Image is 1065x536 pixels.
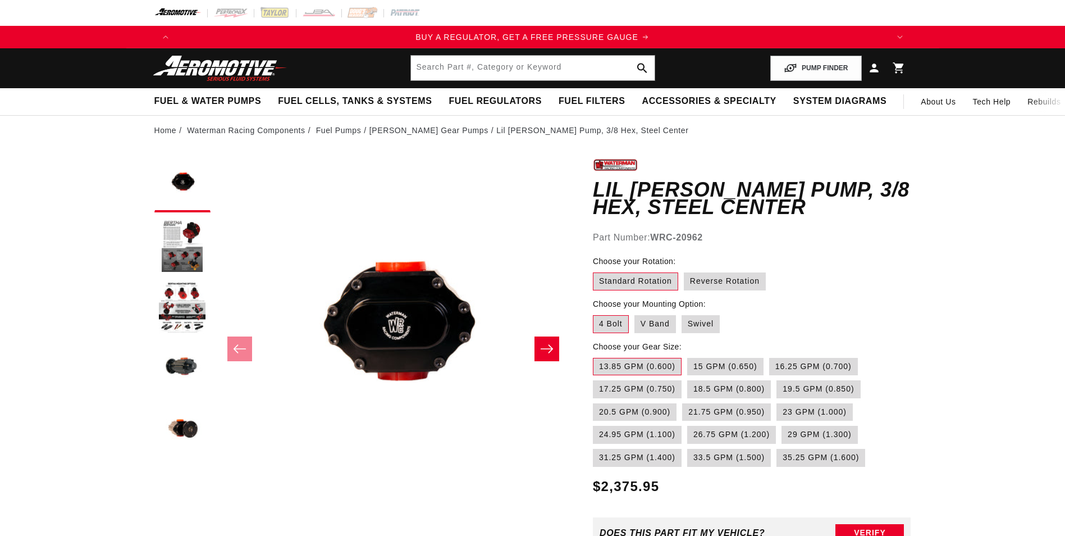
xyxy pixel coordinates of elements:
button: Load image 4 in gallery view [154,342,211,398]
label: 33.5 GPM (1.500) [687,449,771,467]
slideshow-component: Translation missing: en.sections.announcements.announcement_bar [126,26,939,48]
a: Home [154,124,177,137]
span: Accessories & Specialty [642,96,776,107]
button: Load image 2 in gallery view [154,218,211,274]
label: 13.85 GPM (0.600) [593,358,682,376]
button: Slide right [534,337,559,361]
button: Load image 1 in gallery view [154,156,211,212]
label: 18.5 GPM (0.800) [687,380,771,398]
button: Load image 3 in gallery view [154,280,211,336]
button: Load image 5 in gallery view [154,403,211,460]
a: Fuel Pumps [316,124,362,137]
label: 20.5 GPM (0.900) [593,403,677,421]
button: PUMP FINDER [770,56,861,81]
legend: Choose your Mounting Option: [593,298,707,310]
h1: Lil [PERSON_NAME] Pump, 3/8 Hex, Steel Center [593,181,911,216]
button: Translation missing: en.sections.announcements.previous_announcement [154,26,177,48]
label: 15 GPM (0.650) [687,358,764,376]
label: 35.25 GPM (1.600) [776,449,865,467]
summary: Fuel & Water Pumps [146,88,270,115]
span: BUY A REGULATOR, GET A FREE PRESSURE GAUGE [415,33,638,42]
label: 24.95 GPM (1.100) [593,426,682,444]
div: Announcement [177,31,889,43]
img: Aeromotive [150,55,290,81]
div: 1 of 4 [177,31,889,43]
label: 23 GPM (1.000) [776,403,853,421]
label: 16.25 GPM (0.700) [769,358,858,376]
input: Search by Part Number, Category or Keyword [411,56,655,80]
summary: Accessories & Specialty [634,88,785,115]
label: Reverse Rotation [684,272,766,290]
span: Tech Help [973,96,1011,108]
strong: WRC-20962 [650,233,702,242]
summary: Fuel Filters [550,88,634,115]
label: 29 GPM (1.300) [781,426,858,444]
label: 19.5 GPM (0.850) [776,380,860,398]
nav: breadcrumbs [154,124,911,137]
span: Fuel Cells, Tanks & Systems [278,96,432,107]
span: About Us [921,97,956,106]
span: System Diagrams [793,96,886,107]
span: Fuel Filters [559,96,625,107]
span: Fuel Regulators [449,96,541,107]
span: Fuel & Water Pumps [154,96,262,107]
summary: Fuel Cells, Tanks & Systems [269,88,440,115]
label: Standard Rotation [593,272,678,290]
label: V Band [634,315,676,333]
div: Part Number: [593,230,911,245]
a: About Us [912,88,964,115]
legend: Choose your Rotation: [593,256,677,267]
label: 4 Bolt [593,315,629,333]
label: Swivel [682,315,720,333]
label: 31.25 GPM (1.400) [593,449,682,467]
span: $2,375.95 [593,476,659,497]
summary: Tech Help [965,88,1020,115]
summary: System Diagrams [785,88,895,115]
a: Waterman Racing Components [187,124,305,137]
a: BUY A REGULATOR, GET A FREE PRESSURE GAUGE [177,31,889,43]
summary: Fuel Regulators [440,88,550,115]
button: search button [630,56,655,80]
legend: Choose your Gear Size: [593,341,683,353]
li: [PERSON_NAME] Gear Pumps [369,124,497,137]
li: Lil [PERSON_NAME] Pump, 3/8 Hex, Steel Center [496,124,688,137]
label: 21.75 GPM (0.950) [682,403,771,421]
span: Rebuilds [1027,96,1061,108]
label: 17.25 GPM (0.750) [593,380,682,398]
button: Translation missing: en.sections.announcements.next_announcement [889,26,911,48]
label: 26.75 GPM (1.200) [687,426,776,444]
button: Slide left [227,337,252,361]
